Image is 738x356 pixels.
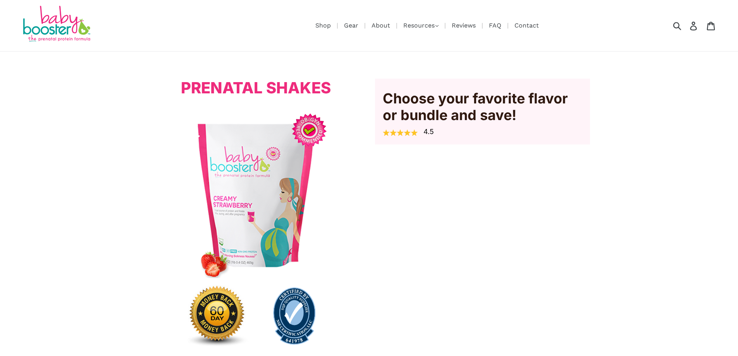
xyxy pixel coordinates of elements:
[368,21,394,30] a: About
[383,129,418,136] img: review_stars-1636474461060.png
[676,17,697,34] input: Search
[311,21,335,30] a: Shop
[423,127,434,136] a: 4.5
[148,113,363,278] img: Single-product.png
[383,90,582,124] span: Choose your favorite flavor or bundle and save!
[340,21,362,30] a: Gear
[399,20,442,31] button: Resources
[448,21,480,30] a: Reviews
[181,78,331,97] span: Prenatal Shakes
[178,278,256,354] img: 60dayworryfreemoneybackguarantee-1640121073628.jpg
[511,21,543,30] a: Contact
[485,21,505,30] a: FAQ
[256,287,333,345] img: sqf-blue-quality-shield_641978_premark-health-science-inc-1649282014044.png
[21,6,91,43] img: Baby Booster Prenatal Protein Supplements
